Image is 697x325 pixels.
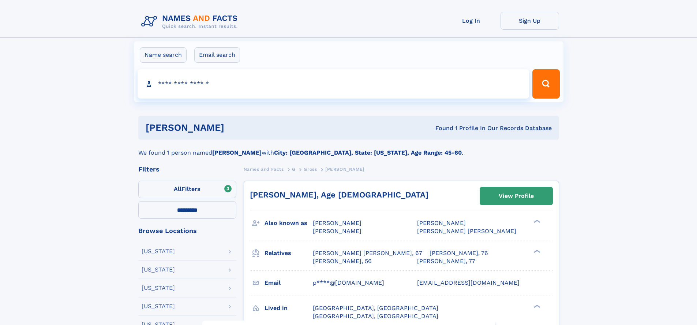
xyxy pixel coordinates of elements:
[532,69,559,99] button: Search Button
[313,257,372,265] a: [PERSON_NAME], 56
[194,47,240,63] label: Email search
[140,47,187,63] label: Name search
[142,248,175,254] div: [US_STATE]
[244,165,284,174] a: Names and Facts
[138,228,236,234] div: Browse Locations
[212,149,262,156] b: [PERSON_NAME]
[313,249,422,257] a: [PERSON_NAME] [PERSON_NAME], 67
[304,167,317,172] span: Gross
[532,219,541,224] div: ❯
[330,124,552,132] div: Found 1 Profile In Our Records Database
[174,185,181,192] span: All
[442,12,501,30] a: Log In
[417,279,520,286] span: [EMAIL_ADDRESS][DOMAIN_NAME]
[499,188,534,204] div: View Profile
[313,304,438,311] span: [GEOGRAPHIC_DATA], [GEOGRAPHIC_DATA]
[146,123,330,132] h1: [PERSON_NAME]
[138,69,529,99] input: search input
[532,304,541,309] div: ❯
[292,165,296,174] a: G
[138,12,244,32] img: Logo Names and Facts
[138,181,236,198] label: Filters
[142,285,175,291] div: [US_STATE]
[480,187,552,205] a: View Profile
[250,190,428,199] a: [PERSON_NAME], Age [DEMOGRAPHIC_DATA]
[292,167,296,172] span: G
[430,249,488,257] a: [PERSON_NAME], 76
[325,167,364,172] span: [PERSON_NAME]
[532,249,541,254] div: ❯
[265,247,313,259] h3: Relatives
[313,228,361,234] span: [PERSON_NAME]
[501,12,559,30] a: Sign Up
[274,149,462,156] b: City: [GEOGRAPHIC_DATA], State: [US_STATE], Age Range: 45-60
[417,219,466,226] span: [PERSON_NAME]
[304,165,317,174] a: Gross
[265,217,313,229] h3: Also known as
[138,166,236,173] div: Filters
[417,228,516,234] span: [PERSON_NAME] [PERSON_NAME]
[417,257,475,265] a: [PERSON_NAME], 77
[265,302,313,314] h3: Lived in
[313,313,438,320] span: [GEOGRAPHIC_DATA], [GEOGRAPHIC_DATA]
[142,303,175,309] div: [US_STATE]
[265,277,313,289] h3: Email
[138,140,559,157] div: We found 1 person named with .
[313,219,361,226] span: [PERSON_NAME]
[142,267,175,273] div: [US_STATE]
